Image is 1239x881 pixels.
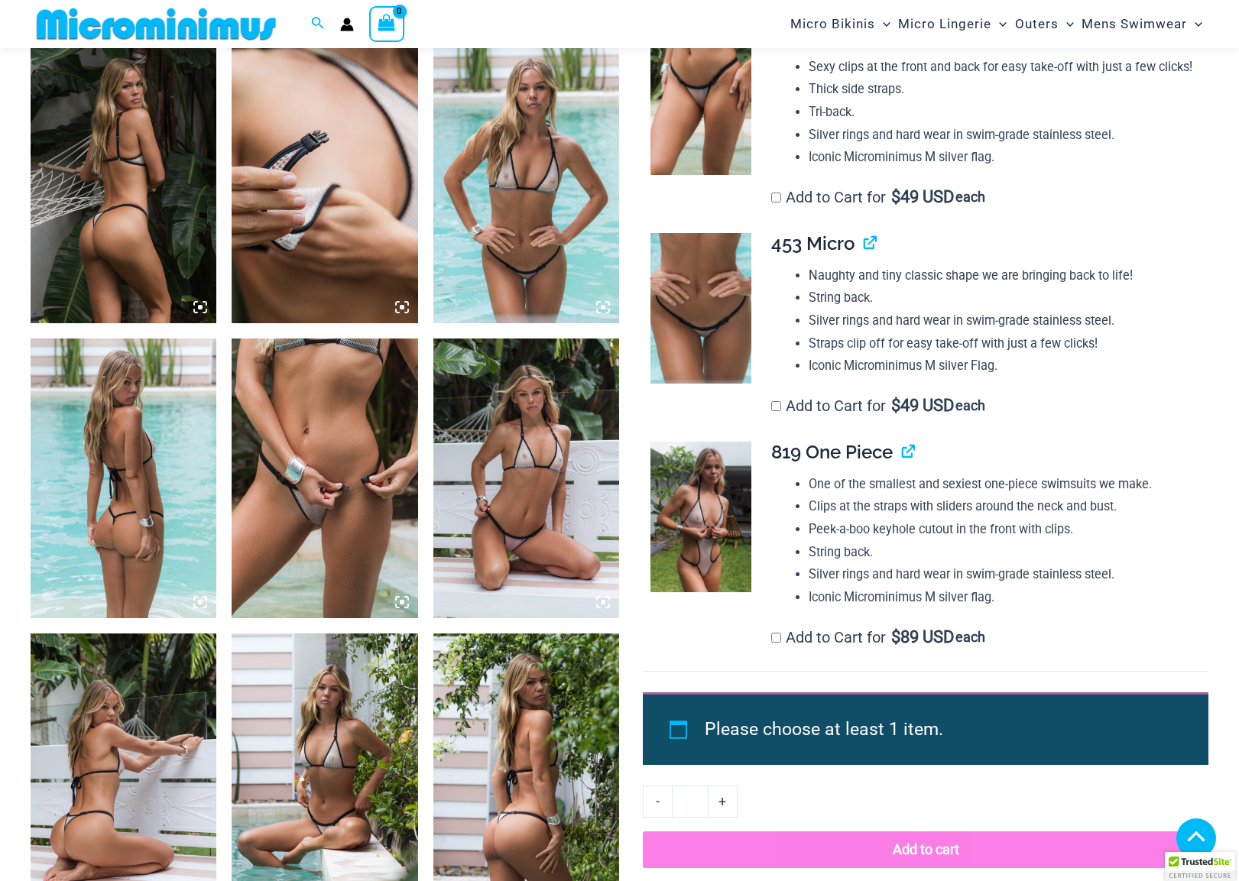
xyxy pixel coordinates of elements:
span: Menu Toggle [991,5,1007,44]
a: View Shopping Cart, empty [369,6,404,41]
input: Add to Cart for$89 USD each [771,633,781,643]
img: Trade Winds Ivory/Ink 317 Top 453 Micro [433,44,619,323]
a: Micro LingerieMenu ToggleMenu Toggle [894,5,1010,44]
img: Trade Winds Ivory/Ink 317 Top 453 Micro [31,338,216,617]
a: OutersMenu ToggleMenu Toggle [1011,5,1078,44]
li: Peek-a-boo keyhole cutout in the front with clips. [809,518,1196,541]
a: Account icon link [340,18,354,31]
span: Menu Toggle [875,5,890,44]
img: Trade Winds Ivory/Ink 317 Top 469 Thong [433,338,619,617]
li: Please choose at least 1 item. [705,712,1173,747]
span: 819 One Piece [771,441,893,463]
input: Add to Cart for$49 USD each [771,401,781,411]
button: Add to cart [643,831,1208,868]
img: Trade Winds Ivory/Ink 819 One Piece [650,442,751,593]
span: Micro Lingerie [898,5,991,44]
li: Tri-back. [809,101,1196,124]
a: Search icon link [311,15,325,34]
li: Iconic Microminimus M silver flag. [809,146,1196,169]
span: $ [891,396,900,415]
input: Add to Cart for$49 USD each [771,193,781,202]
span: each [955,398,985,413]
li: One of the smallest and sexiest one-piece swimsuits we make. [809,473,1196,496]
label: Add to Cart for [771,188,985,206]
li: Silver rings and hard wear in swim-grade stainless steel. [809,563,1196,586]
a: + [709,785,738,818]
img: Trade Winds Ivory/Ink 384 Top [232,44,417,323]
li: Silver rings and hard wear in swim-grade stainless steel. [809,124,1196,147]
span: 49 USD [891,189,954,205]
span: $ [891,187,900,206]
span: each [955,189,985,205]
li: Naughty and tiny classic shape we are bringing back to life! [809,264,1196,287]
label: Add to Cart for [771,397,985,415]
li: Sexy clips at the front and back for easy take-off with just a few clicks! [809,56,1196,79]
span: Outers [1015,5,1059,44]
img: Trade Winds Ivory/Ink 469 Thong [232,338,417,617]
input: Product quantity [672,785,708,818]
span: 453 Micro [771,232,855,254]
img: MM SHOP LOGO FLAT [31,7,282,41]
span: 89 USD [891,630,954,645]
li: String back. [809,287,1196,309]
img: Trade Winds Ivory/Ink 384 Top 469 Thong [31,44,216,323]
span: 49 USD [891,398,954,413]
a: - [643,785,672,818]
span: $ [891,627,900,646]
span: each [955,630,985,645]
nav: Site Navigation [784,2,1208,46]
a: Micro BikinisMenu ToggleMenu Toggle [787,5,894,44]
span: Menu Toggle [1187,5,1202,44]
li: Iconic Microminimus M silver flag. [809,586,1196,609]
div: TrustedSite Certified [1165,852,1235,881]
span: Micro Bikinis [790,5,875,44]
a: Mens SwimwearMenu ToggleMenu Toggle [1078,5,1206,44]
li: Iconic Microminimus M silver Flag. [809,355,1196,377]
img: Trade Winds Ivory/Ink 469 Thong [650,24,751,176]
li: String back. [809,541,1196,564]
img: Trade Winds IvoryInk 453 Micro 02 [650,233,751,384]
li: Thick side straps. [809,78,1196,101]
label: Add to Cart for [771,628,985,646]
li: Straps clip off for easy take-off with just a few clicks! [809,332,1196,355]
li: Silver rings and hard wear in swim-grade stainless steel. [809,309,1196,332]
li: Clips at the straps with sliders around the neck and bust. [809,495,1196,518]
span: Menu Toggle [1059,5,1074,44]
span: Mens Swimwear [1082,5,1187,44]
